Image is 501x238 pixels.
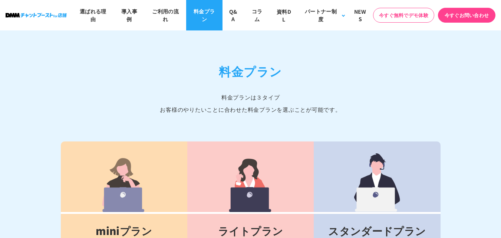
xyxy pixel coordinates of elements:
h2: 料金プラン [61,62,441,80]
p: 料金プランは３タイプ お客様のやりたいことに合わせた料金プランを選ぶことが可能です。 [61,91,441,115]
img: ロゴ [6,13,67,17]
div: パートナー制度 [303,7,339,23]
a: 今すぐ無料でデモ体験 [373,8,434,23]
a: 今すぐお問い合わせ [438,8,495,23]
